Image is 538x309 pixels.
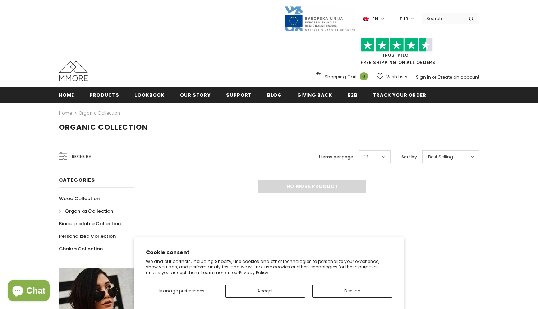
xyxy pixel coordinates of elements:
a: Blog [267,87,282,103]
span: Wood Collection [59,195,100,202]
span: Categories [59,176,95,184]
a: Organic Collection [79,110,120,116]
span: Refine by [72,153,91,161]
button: Manage preferences [146,285,218,298]
a: Biodegradable Collection [59,217,121,230]
a: Sign In [416,74,431,80]
span: B2B [348,92,358,98]
label: Sort by [401,153,417,161]
label: Items per page [319,153,353,161]
span: Blog [267,92,282,98]
a: Organika Collection [59,205,113,217]
span: EUR [400,15,408,23]
p: We and our partners, including Shopify, use cookies and other technologies to personalize your ex... [146,259,392,276]
span: Biodegradable Collection [59,220,121,227]
span: Products [89,92,119,98]
button: Decline [312,285,392,298]
span: 12 [364,153,368,161]
span: Shopping Cart [325,73,357,80]
a: Wood Collection [59,192,100,205]
span: Home [59,92,74,98]
img: Trust Pilot Stars [361,38,433,52]
span: Best Selling [428,153,453,161]
span: Lookbook [134,92,164,98]
span: Chakra Collection [59,245,103,252]
img: Javni Razpis [284,6,356,32]
span: Personalized Collection [59,233,116,240]
a: Lookbook [134,87,164,103]
span: or [432,74,436,80]
a: Wish Lists [377,70,408,83]
a: B2B [348,87,358,103]
a: Trustpilot [382,52,412,58]
span: 0 [360,72,368,80]
a: Track your order [373,87,426,103]
span: Our Story [180,92,211,98]
span: support [226,92,252,98]
img: i-lang-1.png [363,16,369,22]
span: Wish Lists [386,73,408,80]
inbox-online-store-chat: Shopify online store chat [6,280,52,303]
span: Track your order [373,92,426,98]
a: Home [59,87,74,103]
span: Organic Collection [59,122,148,132]
span: Organika Collection [65,208,113,215]
a: Privacy Policy [239,269,268,276]
a: Create an account [437,74,479,80]
a: support [226,87,252,103]
button: Accept [225,285,305,298]
span: en [372,15,378,23]
span: Manage preferences [159,288,204,294]
a: Giving back [297,87,332,103]
a: Home [59,109,72,117]
h2: Cookie consent [146,249,392,256]
a: Chakra Collection [59,243,103,255]
span: FREE SHIPPING ON ALL ORDERS [314,41,479,65]
a: Javni Razpis [284,15,356,22]
a: Personalized Collection [59,230,116,243]
a: Shopping Cart 0 [314,72,372,82]
input: Search Site [422,13,463,24]
a: Our Story [180,87,211,103]
img: MMORE Cases [59,61,88,81]
a: Products [89,87,119,103]
span: Giving back [297,92,332,98]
